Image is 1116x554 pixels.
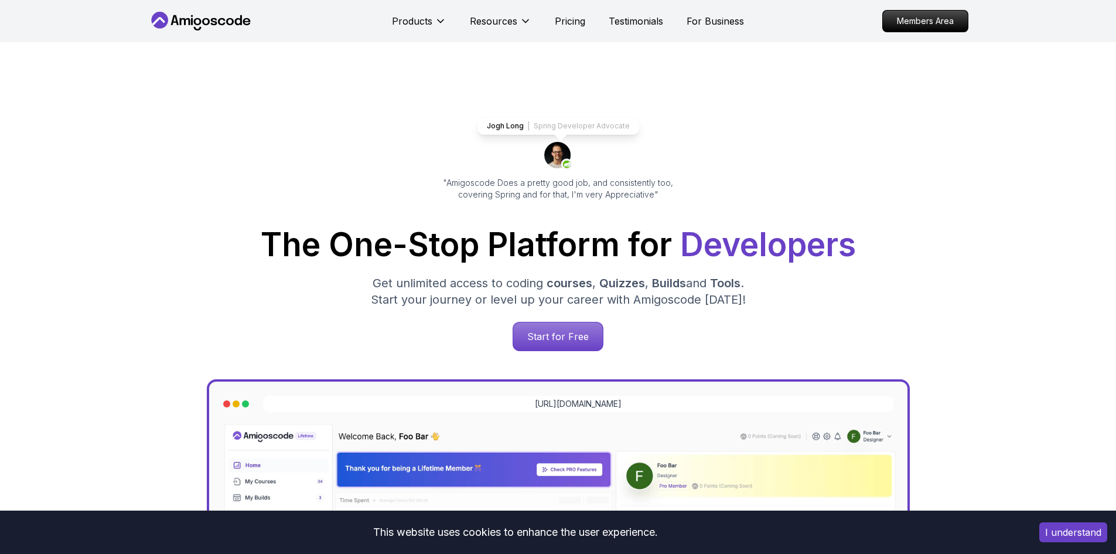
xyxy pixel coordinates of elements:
[392,14,446,38] button: Products
[555,14,585,28] a: Pricing
[513,322,603,351] a: Start for Free
[392,14,432,28] p: Products
[599,276,645,290] span: Quizzes
[544,142,572,170] img: josh long
[534,121,630,131] p: Spring Developer Advocate
[882,10,968,32] a: Members Area
[158,229,959,261] h1: The One-Stop Platform for
[470,14,531,38] button: Resources
[487,121,524,131] p: Jogh Long
[547,276,592,290] span: courses
[361,275,755,308] p: Get unlimited access to coding , , and . Start your journey or level up your career with Amigosco...
[9,519,1022,545] div: This website uses cookies to enhance the user experience.
[687,14,744,28] a: For Business
[609,14,663,28] a: Testimonials
[535,398,622,410] a: [URL][DOMAIN_NAME]
[470,14,517,28] p: Resources
[513,322,603,351] p: Start for Free
[680,225,856,264] span: Developers
[710,276,740,290] span: Tools
[1039,522,1107,542] button: Accept cookies
[883,11,968,32] p: Members Area
[652,276,686,290] span: Builds
[427,177,690,200] p: "Amigoscode Does a pretty good job, and consistently too, covering Spring and for that, I'm very ...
